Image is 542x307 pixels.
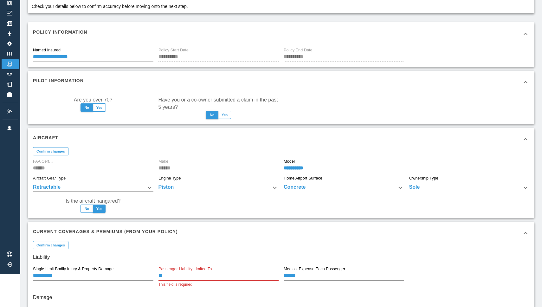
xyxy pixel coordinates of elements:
[81,103,93,112] button: No
[33,266,113,272] label: Single Limit Bodily Injury & Property Damage
[218,111,231,119] button: Yes
[206,111,218,119] button: No
[33,253,529,262] h6: Liability
[33,77,84,84] h6: Pilot Information
[158,159,168,164] label: Make
[158,47,189,53] label: Policy Start Date
[409,175,438,181] label: Ownership Type
[284,159,295,164] label: Model
[66,197,120,205] label: Is the aircraft hangared?
[158,282,279,288] p: This field is required
[93,205,106,213] button: Yes
[28,128,534,151] div: Aircraft
[33,228,178,235] h6: Current Coverages & Premiums (from your policy)
[158,183,279,192] div: Piston
[81,205,93,213] button: No
[32,3,188,10] p: Check your details below to confirm accuracy before moving onto the next step.
[28,71,534,94] div: Pilot Information
[33,47,61,53] label: Named Insured
[284,47,313,53] label: Policy End Date
[33,134,58,141] h6: Aircraft
[284,175,322,181] label: Home Airport Surface
[158,96,279,111] label: Have you or a co-owner submitted a claim in the past 5 years?
[33,293,529,302] h6: Damage
[33,159,54,164] label: FAA Cert. #
[33,29,87,36] h6: Policy Information
[33,147,68,155] button: Confirm changes
[158,175,181,181] label: Engine Type
[28,22,534,45] div: Policy Information
[284,266,345,272] label: Medical Expense Each Passenger
[284,183,404,192] div: Concrete
[409,183,530,192] div: Sole
[158,266,212,272] label: Passenger Liability Limited To
[33,175,66,181] label: Aircraft Gear Type
[74,96,113,103] label: Are you over 70?
[93,103,106,112] button: Yes
[33,183,153,192] div: Retractable
[28,222,534,245] div: Current Coverages & Premiums (from your policy)
[33,241,68,249] button: Confirm changes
